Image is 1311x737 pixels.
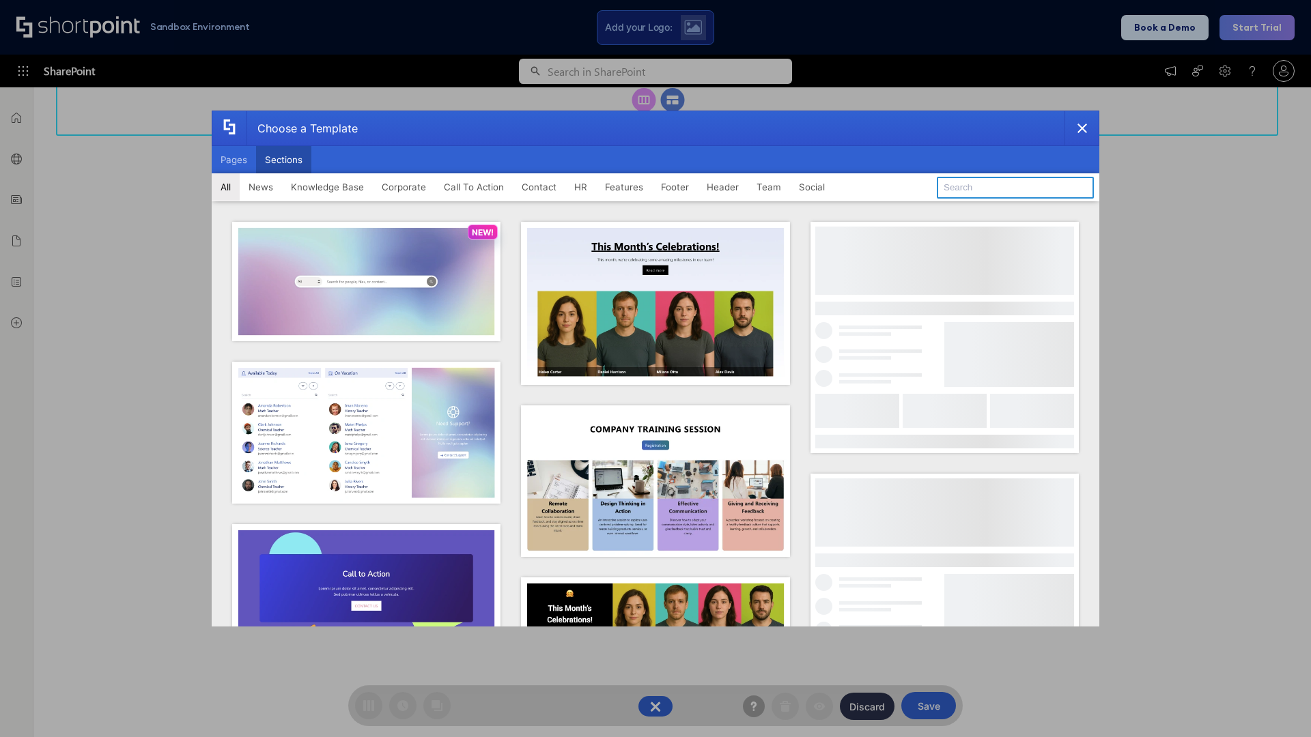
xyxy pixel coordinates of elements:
button: Social [790,173,834,201]
button: HR [565,173,596,201]
input: Search [937,177,1094,199]
button: Footer [652,173,698,201]
button: Contact [513,173,565,201]
p: NEW! [472,227,494,237]
button: Sections [256,146,311,173]
button: Team [748,173,790,201]
button: Pages [212,146,256,173]
button: Header [698,173,748,201]
button: All [212,173,240,201]
button: Features [596,173,652,201]
button: News [240,173,282,201]
iframe: Chat Widget [1243,671,1311,737]
div: Choose a Template [246,111,358,145]
div: template selector [212,111,1099,626]
button: Knowledge Base [282,173,373,201]
button: Call To Action [435,173,513,201]
button: Corporate [373,173,435,201]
